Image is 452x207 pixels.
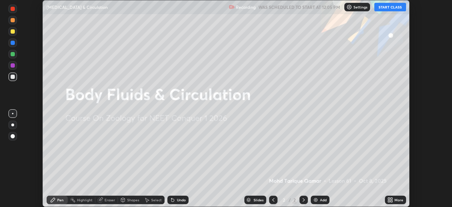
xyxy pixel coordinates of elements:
div: / [289,198,291,202]
div: Select [151,198,162,202]
div: Slides [254,198,263,202]
div: Eraser [105,198,115,202]
div: 2 [292,197,297,203]
div: Pen [57,198,64,202]
div: Shapes [127,198,139,202]
p: [MEDICAL_DATA] & Circulation [47,4,108,10]
p: Recording [236,5,256,10]
div: Highlight [77,198,93,202]
img: recording.375f2c34.svg [229,4,234,10]
h5: WAS SCHEDULED TO START AT 12:05 PM [258,4,340,10]
img: class-settings-icons [346,4,352,10]
button: START CLASS [374,3,406,11]
div: 2 [280,198,287,202]
div: Add [320,198,327,202]
div: More [394,198,403,202]
div: Undo [177,198,186,202]
p: Settings [353,5,367,9]
img: add-slide-button [313,197,319,203]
